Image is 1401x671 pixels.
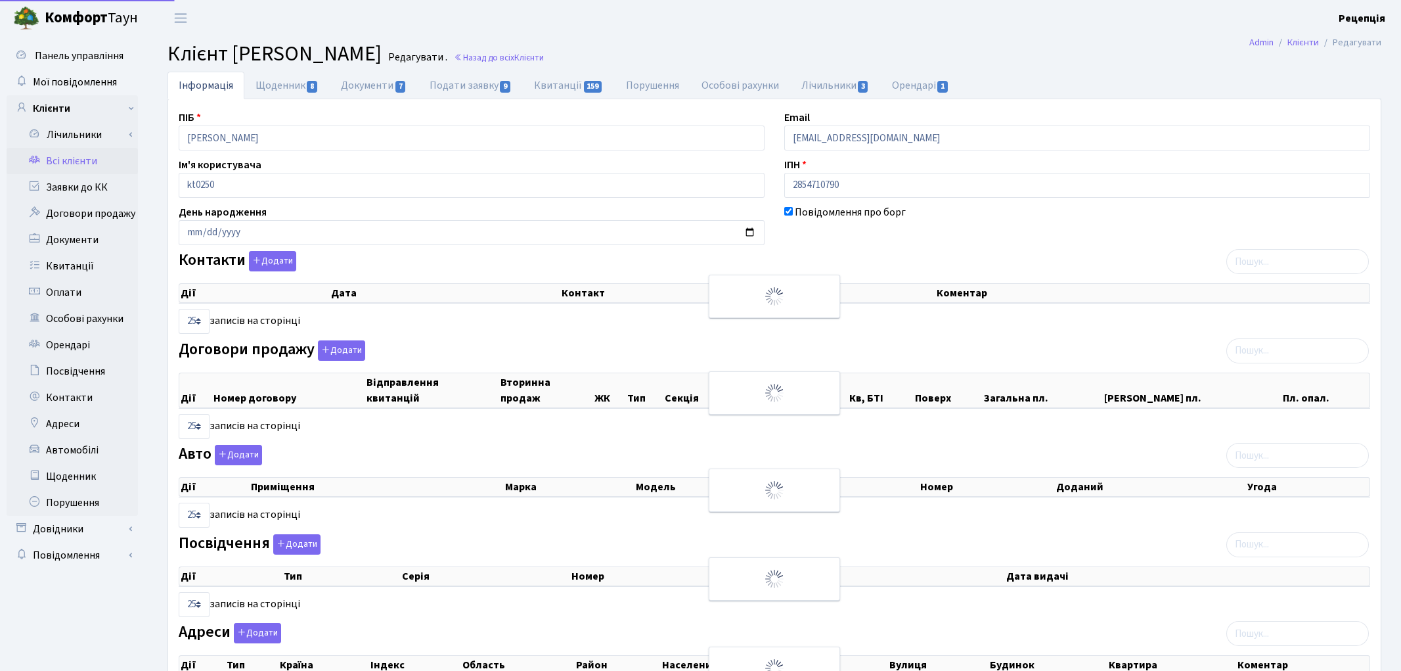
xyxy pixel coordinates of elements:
a: Контакти [7,384,138,411]
span: Панель управління [35,49,123,63]
label: записів на сторінці [179,309,300,334]
label: Адреси [179,623,281,643]
th: Модель [634,478,798,496]
a: Всі клієнти [7,148,138,174]
a: Оплати [7,279,138,306]
small: Редагувати . [386,51,447,64]
span: 9 [500,81,510,93]
th: Серія [401,567,570,586]
input: Пошук... [1226,621,1369,646]
a: Додати [246,249,296,272]
th: Загальна пл. [983,373,1102,407]
label: Посвідчення [179,534,321,555]
th: Секція [663,373,729,407]
th: [PERSON_NAME] пл. [1103,373,1281,407]
a: Повідомлення [7,542,138,568]
label: День народження [179,204,267,220]
span: 7 [395,81,406,93]
nav: breadcrumb [1230,29,1401,57]
span: 159 [584,81,602,93]
button: Посвідчення [273,534,321,555]
label: Email [784,110,810,126]
th: Марка [504,478,634,496]
button: Договори продажу [318,340,365,361]
a: Орендарі [881,72,960,99]
th: Кв, БТІ [848,373,914,407]
a: Додати [211,443,262,466]
span: 1 [937,81,948,93]
a: Назад до всіхКлієнти [454,51,544,64]
a: Адреси [7,411,138,437]
span: Таун [45,7,138,30]
th: Відправлення квитанцій [365,373,499,407]
a: Рецепція [1339,11,1385,26]
img: Обробка... [764,286,785,307]
a: Панель управління [7,43,138,69]
th: Видано [769,567,1005,586]
th: Дії [179,567,282,586]
label: Ім'я користувача [179,157,261,173]
input: Пошук... [1226,443,1369,468]
label: Договори продажу [179,340,365,361]
input: Пошук... [1226,532,1369,557]
label: ПІБ [179,110,201,126]
span: 8 [307,81,317,93]
a: Квитанції [7,253,138,279]
th: Вторинна продаж [499,373,593,407]
a: Порушення [615,72,690,99]
input: Пошук... [1226,338,1369,363]
th: Номер договору [212,373,365,407]
th: Контакт [560,284,935,302]
a: Додати [231,621,281,644]
th: Тип [626,373,663,407]
a: Заявки до КК [7,174,138,200]
a: Порушення [7,490,138,516]
th: Пл. опал. [1281,373,1369,407]
a: Додати [270,532,321,555]
select: записів на сторінці [179,414,210,439]
a: Автомобілі [7,437,138,463]
a: Довідники [7,516,138,542]
th: Номер [919,478,1055,496]
th: ЖК [593,373,626,407]
a: Договори продажу [7,200,138,227]
th: Дії [179,373,212,407]
a: Подати заявку [418,72,523,99]
span: Клієнти [514,51,544,64]
th: Дата видачі [1005,567,1369,586]
img: Обробка... [764,568,785,590]
th: Дії [179,478,250,496]
a: Орендарі [7,332,138,358]
label: записів на сторінці [179,414,300,439]
th: Доданий [1055,478,1246,496]
a: Щоденник [7,463,138,490]
a: Лічильники [15,122,138,148]
span: 3 [858,81,868,93]
a: Додати [315,338,365,361]
a: Інформація [167,72,244,99]
a: Особові рахунки [690,72,790,99]
label: Контакти [179,251,296,271]
img: Обробка... [764,480,785,501]
input: Пошук... [1226,249,1369,274]
th: Колір [798,478,919,496]
label: Авто [179,445,262,465]
a: Клієнти [1287,35,1319,49]
select: записів на сторінці [179,503,210,528]
a: Посвідчення [7,358,138,384]
button: Авто [215,445,262,465]
a: Особові рахунки [7,306,138,332]
th: Коментар [935,284,1369,302]
th: Приміщення [250,478,504,496]
th: Угода [1246,478,1369,496]
label: ІПН [784,157,807,173]
label: записів на сторінці [179,503,300,528]
a: Документи [7,227,138,253]
button: Контакти [249,251,296,271]
a: Документи [330,72,418,99]
a: Мої повідомлення [7,69,138,95]
select: записів на сторінці [179,309,210,334]
label: записів на сторінці [179,592,300,617]
th: Поверх [914,373,983,407]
